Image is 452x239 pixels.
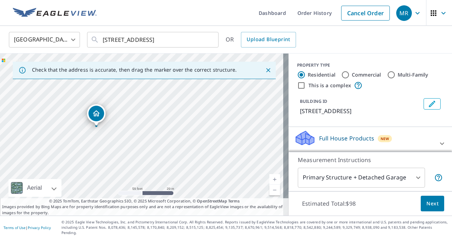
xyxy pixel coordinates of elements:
label: Multi-Family [398,71,429,78]
img: EV Logo [13,8,97,18]
div: MR [396,5,412,21]
div: Dropped pin, building 1, Residential property, 1591 Old Jacksonville Rd Warminster, PA 18974 [87,104,106,126]
div: Primary Structure + Detached Garage [298,168,425,188]
a: Terms [228,198,240,204]
div: [GEOGRAPHIC_DATA] [9,30,80,50]
p: © 2025 Eagle View Technologies, Inc. and Pictometry International Corp. All Rights Reserved. Repo... [61,219,448,235]
input: Search by address or latitude-longitude [103,30,204,50]
a: Privacy Policy [28,225,51,230]
label: Commercial [352,71,381,78]
p: Estimated Total: $98 [296,196,361,211]
span: Upload Blueprint [247,35,290,44]
span: © 2025 TomTom, Earthstar Geographics SIO, © 2025 Microsoft Corporation, © [49,198,240,204]
p: Check that the address is accurate, then drag the marker over the correct structure. [32,67,237,73]
button: Edit building 1 [424,98,441,110]
a: Current Level 19, Zoom Out [269,185,280,195]
div: Aerial [25,179,44,197]
span: Next [426,199,438,208]
button: Close [264,66,273,75]
button: Next [421,196,444,212]
p: Full House Products [319,134,374,143]
label: Residential [308,71,335,78]
span: New [381,136,389,141]
div: Full House ProductsNewFull House™ with Regular Delivery [294,130,446,157]
label: This is a complex [308,82,351,89]
div: OR [226,32,296,48]
div: Aerial [9,179,61,197]
a: Cancel Order [341,6,390,21]
p: Measurement Instructions [298,156,443,164]
span: Your report will include the primary structure and a detached garage if one exists. [434,173,443,182]
p: BUILDING ID [300,98,327,104]
p: | [4,226,51,230]
div: PROPERTY TYPE [297,62,443,68]
a: OpenStreetMap [197,198,227,204]
a: Terms of Use [4,225,26,230]
p: Full House™ with Regular Delivery [294,150,434,157]
a: Current Level 19, Zoom In [269,174,280,185]
a: Upload Blueprint [241,32,296,48]
p: [STREET_ADDRESS] [300,107,421,115]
